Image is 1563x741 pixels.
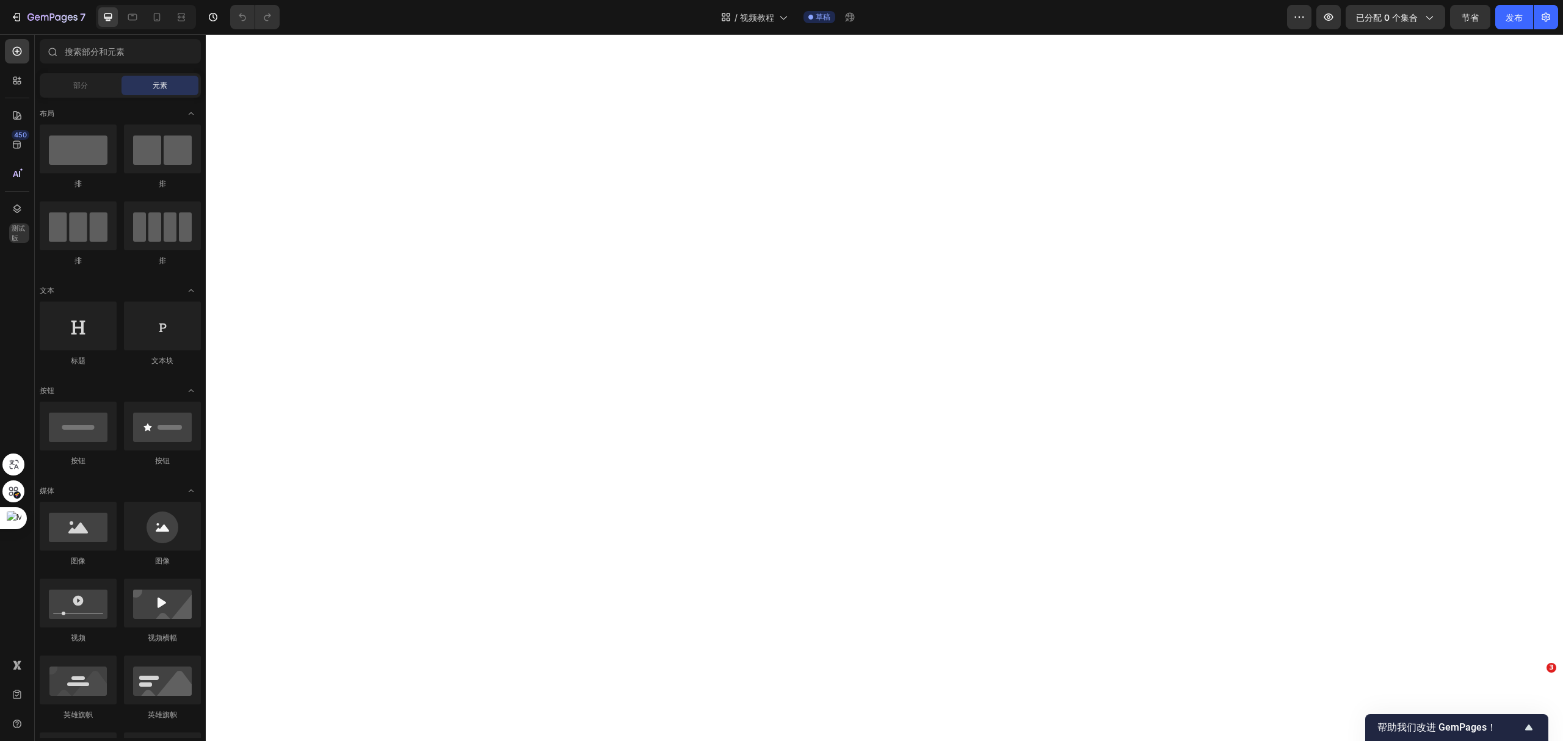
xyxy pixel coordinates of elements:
[181,481,201,501] span: 切换打开
[151,356,173,365] font: 文本块
[74,179,82,188] font: 排
[155,556,170,565] font: 图像
[40,109,54,118] font: 布局
[71,633,85,642] font: 视频
[1495,5,1533,29] button: 发布
[1346,5,1445,29] button: 已分配 0 个集合
[71,456,85,465] font: 按钮
[74,256,82,265] font: 排
[181,381,201,400] span: 切换打开
[740,12,774,23] font: 视频教程
[148,710,177,719] font: 英雄旗帜
[1356,12,1418,23] font: 已分配 0 个集合
[181,281,201,300] span: 切换打开
[40,39,201,63] input: 搜索部分和元素
[40,286,54,295] font: 文本
[73,81,88,90] font: 部分
[816,12,830,21] font: 草稿
[14,131,27,139] font: 450
[1549,663,1554,671] font: 3
[63,710,93,719] font: 英雄旗帜
[181,104,201,123] span: 切换打开
[206,34,1563,741] iframe: 设计区
[71,356,85,365] font: 标题
[40,486,54,495] font: 媒体
[155,456,170,465] font: 按钮
[40,386,54,395] font: 按钮
[1450,5,1490,29] button: 节省
[1462,12,1479,23] font: 节省
[230,5,280,29] div: 撤消/重做
[1506,12,1523,23] font: 发布
[12,224,25,242] font: 测试版
[80,11,85,23] font: 7
[159,256,166,265] font: 排
[153,81,167,90] font: 元素
[148,633,177,642] font: 视频横幅
[5,5,91,29] button: 7
[1521,681,1551,710] iframe: 对讲机实时聊天
[1377,720,1536,735] button: 显示调查 - 帮助我们改进 GemPages！
[734,12,738,23] font: /
[71,556,85,565] font: 图像
[159,179,166,188] font: 排
[1377,721,1496,733] font: 帮助我们改进 GemPages！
